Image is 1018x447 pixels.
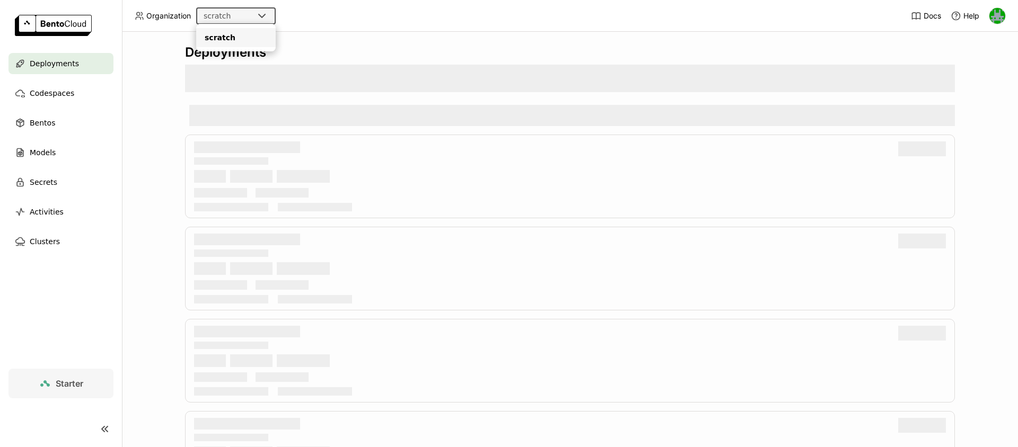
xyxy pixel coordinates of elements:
a: Codespaces [8,83,113,104]
span: Codespaces [30,87,74,100]
a: Clusters [8,231,113,252]
span: Secrets [30,176,57,189]
a: Models [8,142,113,163]
a: Starter [8,369,113,398]
a: Bentos [8,112,113,133]
span: Help [963,11,979,21]
img: Sean Hickey [989,8,1005,24]
span: Deployments [30,57,79,70]
span: Docs [924,11,941,21]
div: Deployments [185,44,955,60]
a: Deployments [8,53,113,74]
span: Models [30,146,56,159]
div: scratch [205,32,267,43]
div: scratch [204,11,231,21]
span: Starter [56,378,83,389]
a: Activities [8,201,113,222]
span: Activities [30,205,64,218]
ul: Menu [196,24,276,51]
span: Bentos [30,117,55,129]
a: Secrets [8,172,113,193]
a: Docs [911,11,941,21]
img: logo [15,15,92,36]
input: Selected scratch. [232,11,233,22]
span: Organization [146,11,191,21]
div: Help [951,11,979,21]
span: Clusters [30,235,60,248]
